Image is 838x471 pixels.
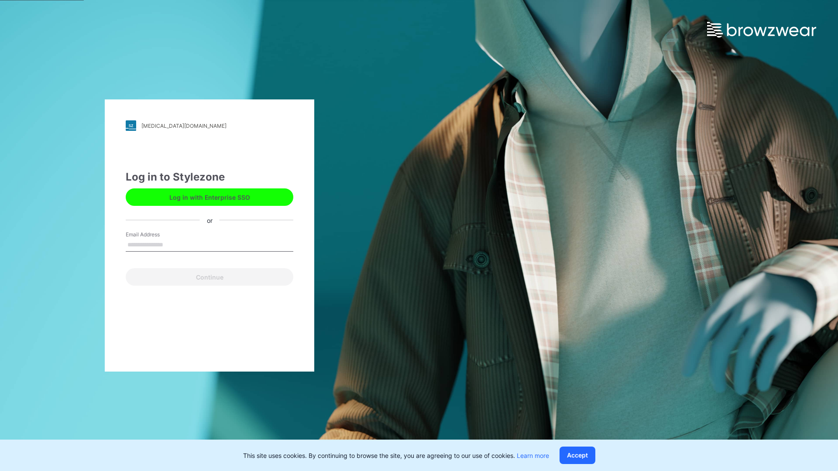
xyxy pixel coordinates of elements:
[243,451,549,460] p: This site uses cookies. By continuing to browse the site, you are agreeing to our use of cookies.
[126,120,293,131] a: [MEDICAL_DATA][DOMAIN_NAME]
[141,123,227,129] div: [MEDICAL_DATA][DOMAIN_NAME]
[560,447,595,464] button: Accept
[200,215,220,225] div: or
[126,231,187,239] label: Email Address
[126,120,136,131] img: stylezone-logo.562084cfcfab977791bfbf7441f1a819.svg
[126,188,293,206] button: Log in with Enterprise SSO
[707,22,816,38] img: browzwear-logo.e42bd6dac1945053ebaf764b6aa21510.svg
[517,452,549,459] a: Learn more
[126,169,293,185] div: Log in to Stylezone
